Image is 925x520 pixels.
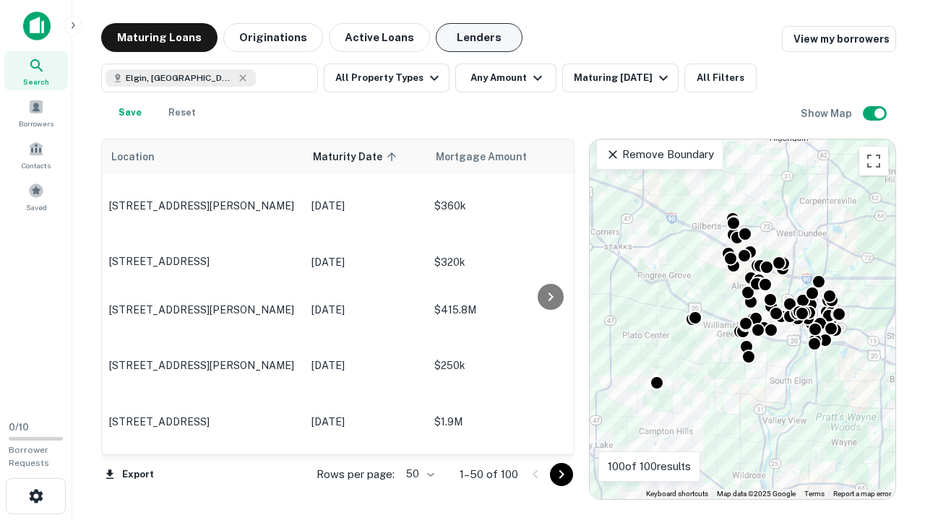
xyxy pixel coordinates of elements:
[434,414,579,430] p: $1.9M
[608,458,691,475] p: 100 of 100 results
[455,64,556,92] button: Any Amount
[159,98,205,127] button: Reset
[223,23,323,52] button: Originations
[550,463,573,486] button: Go to next page
[593,480,641,499] a: Open this area in Google Maps (opens a new window)
[646,489,708,499] button: Keyboard shortcuts
[109,199,297,212] p: [STREET_ADDRESS][PERSON_NAME]
[859,147,888,175] button: Toggle fullscreen view
[304,139,427,174] th: Maturity Date
[434,254,579,270] p: $320k
[311,414,420,430] p: [DATE]
[9,422,29,433] span: 0 / 10
[833,490,891,498] a: Report a map error
[684,64,757,92] button: All Filters
[4,93,68,132] a: Borrowers
[317,466,395,483] p: Rows per page:
[109,359,297,372] p: [STREET_ADDRESS][PERSON_NAME]
[101,23,218,52] button: Maturing Loans
[574,69,672,87] div: Maturing [DATE]
[22,160,51,171] span: Contacts
[102,139,304,174] th: Location
[562,64,679,92] button: Maturing [DATE]
[436,23,522,52] button: Lenders
[107,98,153,127] button: Save your search to get updates of matches that match your search criteria.
[782,26,896,52] a: View my borrowers
[109,255,297,268] p: [STREET_ADDRESS]
[434,357,579,373] p: $250k
[436,148,546,165] span: Mortgage Amount
[324,64,449,92] button: All Property Types
[126,71,234,84] span: Elgin, [GEOGRAPHIC_DATA], [GEOGRAPHIC_DATA]
[23,12,51,40] img: capitalize-icon.png
[593,480,641,499] img: Google
[311,198,420,214] p: [DATE]
[801,105,854,121] h6: Show Map
[434,302,579,318] p: $415.8M
[101,464,158,485] button: Export
[4,177,68,216] a: Saved
[26,201,47,213] span: Saved
[427,139,586,174] th: Mortgage Amount
[4,51,68,90] a: Search
[311,302,420,318] p: [DATE]
[606,146,713,163] p: Remove Boundary
[9,445,49,468] span: Borrower Requests
[804,490,825,498] a: Terms
[311,254,420,270] p: [DATE]
[853,404,925,474] iframe: Chat Widget
[460,466,518,483] p: 1–50 of 100
[329,23,430,52] button: Active Loans
[311,357,420,373] p: [DATE]
[590,139,895,499] div: 0 0
[109,415,297,428] p: [STREET_ADDRESS]
[434,198,579,214] p: $360k
[23,76,49,87] span: Search
[4,135,68,174] a: Contacts
[109,303,297,316] p: [STREET_ADDRESS][PERSON_NAME]
[313,148,401,165] span: Maturity Date
[717,490,796,498] span: Map data ©2025 Google
[19,118,53,129] span: Borrowers
[400,464,436,485] div: 50
[111,148,155,165] span: Location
